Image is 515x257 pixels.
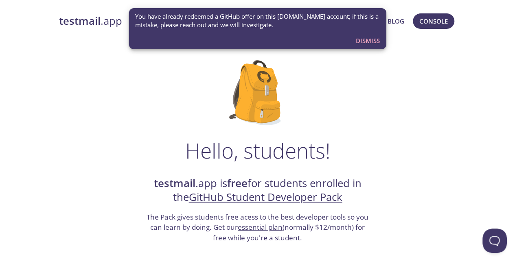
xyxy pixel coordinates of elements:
[227,176,248,190] strong: free
[388,16,404,26] a: Blog
[146,176,370,205] h2: .app is for students enrolled in the
[59,14,283,28] a: testmail.app
[146,212,370,243] h3: The Pack gives students free acess to the best developer tools so you can learn by doing. Get our...
[229,60,286,125] img: github-student-backpack.png
[356,35,380,46] span: Dismiss
[353,33,383,48] button: Dismiss
[135,12,380,30] span: You have already redeemed a GitHub offer on this [DOMAIN_NAME] account; if this is a mistake, ple...
[413,13,454,29] button: Console
[238,222,283,232] a: essential plan
[482,229,507,253] iframe: Help Scout Beacon - Open
[189,190,342,204] a: GitHub Student Developer Pack
[154,176,195,190] strong: testmail
[59,14,101,28] strong: testmail
[185,138,330,163] h1: Hello, students!
[419,16,448,26] span: Console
